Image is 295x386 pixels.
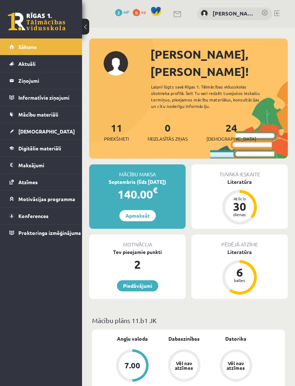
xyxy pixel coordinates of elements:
[9,140,73,156] a: Digitālie materiāli
[106,349,158,383] a: 7.00
[150,46,288,80] div: [PERSON_NAME], [PERSON_NAME]!
[18,230,81,236] span: Proktoringa izmēģinājums
[229,201,250,212] div: 30
[9,123,73,140] a: [DEMOGRAPHIC_DATA]
[226,361,246,370] div: Vēl nav atzīmes
[210,349,262,383] a: Vēl nav atzīmes
[18,89,73,106] legend: Informatīvie ziņojumi
[104,135,129,142] span: Priekšmeti
[9,174,73,190] a: Atzīmes
[92,315,285,325] p: Mācību plāns 11.b1 JK
[206,135,256,142] span: [DEMOGRAPHIC_DATA]
[153,185,158,195] span: €
[117,335,148,342] a: Angļu valoda
[225,335,246,342] a: Datorika
[9,72,73,89] a: Ziņojumi
[18,179,38,185] span: Atzīmes
[229,267,250,278] div: 6
[174,361,194,370] div: Vēl nav atzīmes
[117,280,158,291] a: Piedāvājumi
[104,121,129,142] a: 11Priekšmeti
[18,213,49,219] span: Konferences
[201,10,208,17] img: Aleks Cvetkovs
[89,256,186,273] div: 2
[9,208,73,224] a: Konferences
[9,38,73,55] a: Sākums
[9,106,73,123] a: Mācību materiāli
[191,178,288,226] a: Literatūra Atlicis 30 dienas
[18,157,73,173] legend: Maksājumi
[191,178,288,186] div: Literatūra
[213,9,254,18] a: [PERSON_NAME]
[191,235,288,248] div: Pēdējā atzīme
[9,89,73,106] a: Informatīvie ziņojumi
[191,164,288,178] div: Tuvākā ieskaite
[18,72,73,89] legend: Ziņojumi
[133,9,149,15] a: 0 xp
[133,9,140,16] span: 0
[158,349,210,383] a: Vēl nav atzīmes
[18,196,75,202] span: Motivācijas programma
[147,135,188,142] span: Neizlasītās ziņas
[229,278,250,282] div: balles
[151,83,270,109] div: Laipni lūgts savā Rīgas 1. Tālmācības vidusskolas skolnieka profilā. Šeit Tu vari redzēt tuvojošo...
[89,178,186,186] div: Septembris (līdz [DATE])
[89,235,186,248] div: Motivācija
[18,111,58,118] span: Mācību materiāli
[124,362,140,369] div: 7.00
[89,248,186,256] div: Tev pieejamie punkti
[229,212,250,217] div: dienas
[18,44,37,50] span: Sākums
[9,55,73,72] a: Aktuāli
[9,157,73,173] a: Maksājumi
[18,60,36,67] span: Aktuāli
[89,164,186,178] div: Mācību maksa
[119,210,156,221] a: Apmaksāt
[229,196,250,201] div: Atlicis
[89,186,186,203] div: 140.00
[9,191,73,207] a: Motivācijas programma
[115,9,129,15] a: 2 mP
[115,9,122,16] span: 2
[18,128,75,135] span: [DEMOGRAPHIC_DATA]
[191,248,288,256] div: Literatūra
[123,9,129,15] span: mP
[18,145,61,151] span: Digitālie materiāli
[8,13,65,31] a: Rīgas 1. Tālmācības vidusskola
[206,121,256,142] a: 24[DEMOGRAPHIC_DATA]
[9,224,73,241] a: Proktoringa izmēģinājums
[191,248,288,296] a: Literatūra 6 balles
[168,335,200,342] a: Dabaszinības
[147,121,188,142] a: 0Neizlasītās ziņas
[141,9,146,15] span: xp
